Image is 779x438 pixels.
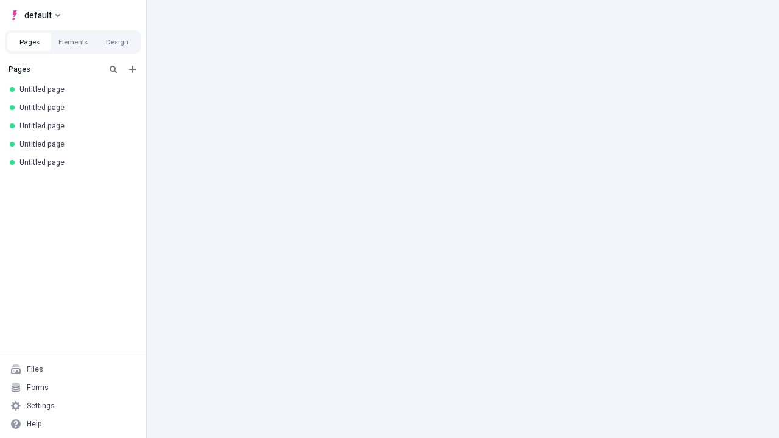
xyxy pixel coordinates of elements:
[19,103,131,113] div: Untitled page
[125,62,140,77] button: Add new
[27,419,42,429] div: Help
[51,33,95,51] button: Elements
[19,139,131,149] div: Untitled page
[27,401,55,411] div: Settings
[7,33,51,51] button: Pages
[27,364,43,374] div: Files
[19,121,131,131] div: Untitled page
[5,6,65,24] button: Select site
[9,64,101,74] div: Pages
[24,8,52,23] span: default
[27,383,49,392] div: Forms
[19,158,131,167] div: Untitled page
[19,85,131,94] div: Untitled page
[95,33,139,51] button: Design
